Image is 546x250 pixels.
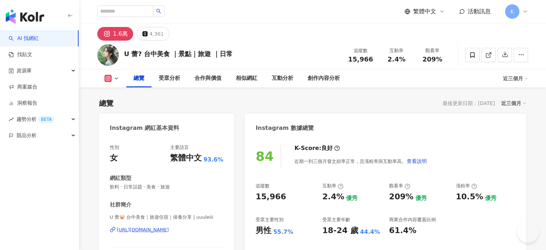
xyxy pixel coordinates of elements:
span: rise [9,117,14,122]
div: 209% [389,191,414,203]
img: logo [6,9,44,24]
button: 查看說明 [406,154,427,168]
div: U 蕾? 台中美食 ｜景點｜旅遊 ｜日常 [124,49,233,58]
span: 繁體中文 [413,8,436,15]
div: 受眾分析 [159,74,180,83]
div: 合作與價值 [195,74,221,83]
span: K [510,8,514,15]
div: 社群簡介 [110,201,131,209]
span: search [156,9,161,14]
div: 商業合作內容覆蓋比例 [389,217,436,223]
div: Instagram 網紅基本資料 [110,124,179,132]
div: 1.6萬 [113,29,128,39]
div: 漲粉率 [456,183,477,189]
div: 44.4% [360,228,380,236]
a: 商案媒合 [9,83,37,91]
span: 飲料 · 日常話題 · 美食 · 旅遊 [110,184,224,190]
span: 209% [423,56,443,63]
div: 觀看率 [389,183,410,189]
button: 1.6萬 [97,27,133,41]
a: 洞察報告 [9,100,37,107]
span: 2.4% [388,56,406,63]
div: 10.5% [456,191,483,203]
img: KOL Avatar [97,44,119,66]
span: U 蕾🐷 台中美食｜旅遊住宿｜保養分享 | uuuleiii [110,214,224,221]
iframe: Help Scout Beacon - Open [517,221,539,243]
div: 追蹤數 [347,47,374,54]
div: 總覽 [134,74,144,83]
span: 競品分析 [17,127,37,144]
div: 創作內容分析 [308,74,340,83]
div: 受眾主要年齡 [322,217,350,223]
a: [URL][DOMAIN_NAME] [110,227,224,233]
div: Instagram 數據總覽 [256,124,314,132]
div: BETA [38,116,55,123]
div: 女 [110,153,118,164]
span: 93.6% [204,156,224,164]
a: 找貼文 [9,51,32,58]
div: 總覽 [99,98,113,108]
div: 2.4% [322,191,344,203]
div: 近期一到三個月發文頻率正常，且漲粉率與互動率高。 [294,154,427,168]
span: 趨勢分析 [17,111,55,127]
div: 觀看率 [419,47,446,54]
div: K-Score : [294,144,340,152]
div: 優秀 [415,194,427,202]
div: 最後更新日期：[DATE] [443,100,495,106]
div: 61.4% [389,225,416,236]
div: 互動率 [383,47,410,54]
div: 互動分析 [272,74,293,83]
div: 互動率 [322,183,344,189]
div: 優秀 [485,194,496,202]
button: 4,361 [137,27,169,41]
div: [URL][DOMAIN_NAME] [117,227,169,233]
span: 15,966 [348,55,373,63]
span: 查看說明 [407,158,427,164]
div: 繁體中文 [170,153,202,164]
div: 受眾主要性別 [256,217,284,223]
div: 18-24 歲 [322,225,358,236]
div: 優秀 [346,194,358,202]
div: 84 [256,149,274,164]
a: searchAI 找網紅 [9,35,39,42]
div: 15,966 [256,191,286,203]
span: 資源庫 [17,63,32,79]
div: 近三個月 [501,99,526,108]
div: 近三個月 [503,73,528,84]
div: 55.7% [273,228,293,236]
div: 追蹤數 [256,183,270,189]
div: 性別 [110,144,119,151]
div: 網紅類型 [110,174,131,182]
div: 主要語言 [170,144,189,151]
div: 良好 [321,144,333,152]
div: 男性 [256,225,271,236]
span: 活動訊息 [468,8,491,15]
div: 4,361 [149,29,164,39]
div: 相似網紅 [236,74,257,83]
